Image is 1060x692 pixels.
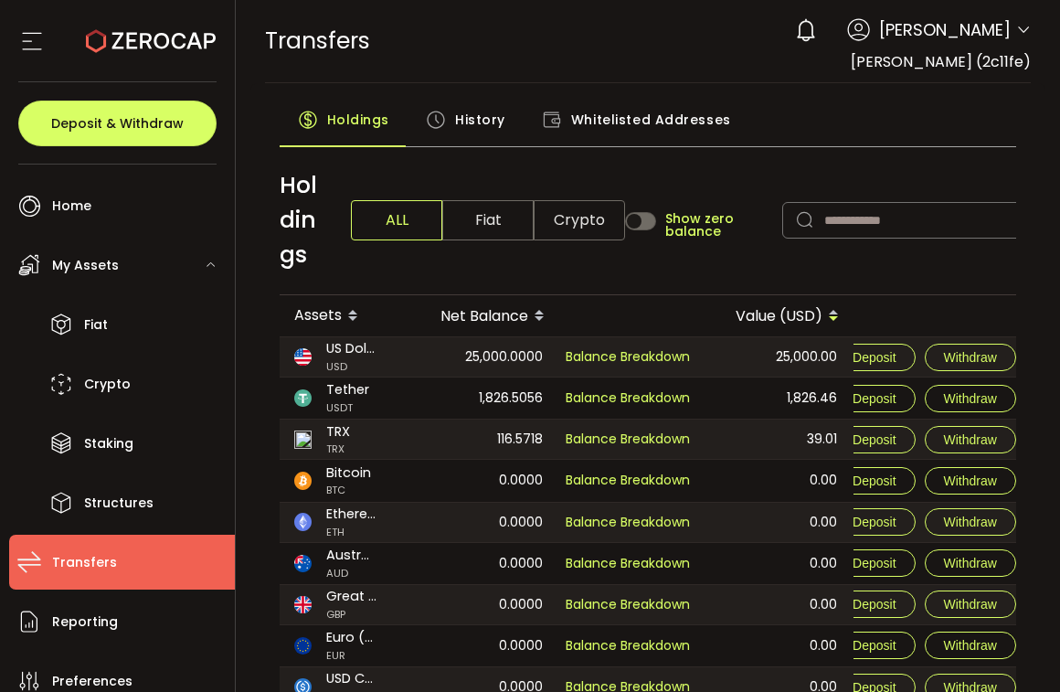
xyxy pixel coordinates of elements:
button: Deposit & Withdraw [18,101,217,146]
span: My Assets [52,252,119,279]
span: Structures [84,490,154,516]
button: Withdraw [925,344,1016,371]
span: Crypto [84,371,131,398]
span: Balance Breakdown [566,430,690,448]
span: Holdings [327,101,389,138]
span: [PERSON_NAME] (2c11fe) [851,51,1031,72]
span: Withdraw [944,515,997,529]
span: Withdraw [944,556,997,570]
span: Holdings [280,168,323,272]
button: Deposit [833,426,915,453]
span: BTC [326,483,371,498]
span: USD Coin [326,669,376,689]
span: Bitcoin [326,463,371,484]
button: Deposit [833,591,915,618]
span: Whitelisted Addresses [571,101,731,138]
span: Fiat [84,312,108,338]
span: ALL [351,200,442,240]
span: USDT [326,400,369,416]
span: Deposit [853,350,896,365]
div: 0.0000 [412,585,557,624]
button: Deposit [833,467,915,495]
span: Deposit [853,597,896,612]
div: 0.00 [706,460,852,501]
span: Transfers [52,549,117,576]
button: Deposit [833,385,915,412]
span: Show zero balance [665,212,773,238]
img: usd_portfolio.svg [294,348,312,366]
img: aud_portfolio.svg [294,555,312,572]
span: Reporting [52,609,118,635]
div: 0.0000 [412,503,557,542]
span: Withdraw [944,432,997,447]
span: Deposit [853,474,896,488]
span: Balance Breakdown [566,553,690,574]
span: Home [52,193,91,219]
img: gbp_portfolio.svg [294,596,312,613]
span: Deposit [853,391,896,406]
div: 116.5718 [412,420,557,459]
span: USD [326,359,376,375]
div: 1,826.5056 [412,378,557,419]
img: btc_portfolio.svg [294,472,312,489]
span: TRX [326,442,350,457]
img: eth_portfolio.svg [294,513,312,530]
span: US Dollar [326,339,376,359]
div: Value (USD) [706,301,853,332]
button: Withdraw [925,508,1016,536]
div: 0.00 [706,543,852,584]
span: Deposit & Withdraw [51,117,184,130]
div: 25,000.0000 [412,337,557,377]
span: Withdraw [944,350,997,365]
span: Balance Breakdown [566,594,690,615]
button: Withdraw [925,549,1016,577]
span: Withdraw [944,597,997,612]
span: AUD [326,566,376,581]
span: Deposit [853,515,896,529]
button: Withdraw [925,632,1016,659]
span: Deposit [853,638,896,653]
span: History [455,101,505,138]
button: Withdraw [925,591,1016,618]
span: Balance Breakdown [566,389,690,407]
span: Fiat [442,200,534,240]
span: Withdraw [944,638,997,653]
span: Euro (European Monetary Unit) [326,628,376,648]
span: Transfers [265,25,370,57]
span: Deposit [853,432,896,447]
span: [PERSON_NAME] [879,17,1011,42]
div: Assets [280,301,412,332]
div: 25,000.00 [706,337,852,377]
div: 0.00 [706,625,852,666]
div: 0.0000 [412,625,557,666]
span: Balance Breakdown [566,347,690,366]
span: Balance Breakdown [566,635,690,656]
span: Crypto [534,200,625,240]
span: ETH [326,525,376,540]
div: 0.00 [706,503,852,542]
span: EUR [326,648,376,664]
div: 0.0000 [412,543,557,584]
span: Withdraw [944,474,997,488]
img: eur_portfolio.svg [294,637,312,655]
button: Withdraw [925,426,1016,453]
button: Deposit [833,549,915,577]
span: TRX [326,422,350,442]
span: Tether [326,380,369,400]
button: Deposit [833,632,915,659]
span: Great Britain Pound [326,587,376,607]
span: Ethereum [326,505,376,525]
div: Net Balance [412,301,559,332]
span: Withdraw [944,391,997,406]
div: 1,826.46 [706,378,852,419]
img: trx_portfolio.svg [294,431,312,448]
div: 0.00 [706,585,852,624]
span: Australian Dollar [326,546,376,566]
button: Withdraw [925,385,1016,412]
button: Deposit [833,508,915,536]
button: Withdraw [925,467,1016,495]
span: Staking [84,431,133,457]
button: Deposit [833,344,915,371]
div: 0.0000 [412,460,557,501]
span: Deposit [853,556,896,570]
